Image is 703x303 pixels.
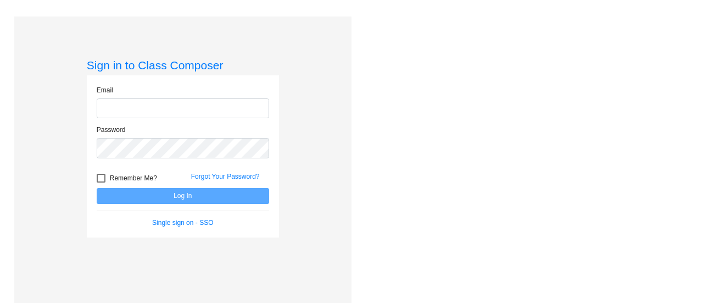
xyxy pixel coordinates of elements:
label: Password [97,125,126,135]
button: Log In [97,188,269,204]
a: Forgot Your Password? [191,173,260,180]
label: Email [97,85,113,95]
h3: Sign in to Class Composer [87,58,279,72]
a: Single sign on - SSO [152,219,213,227]
span: Remember Me? [110,172,157,185]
